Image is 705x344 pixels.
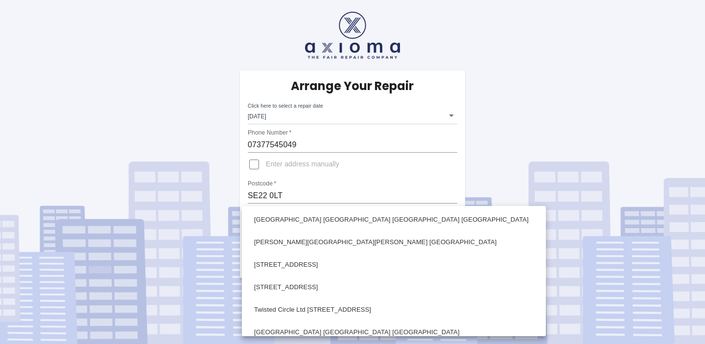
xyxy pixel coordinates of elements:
[244,276,543,298] li: [STREET_ADDRESS]
[244,298,543,321] li: Twisted Circle Ltd [STREET_ADDRESS]
[244,208,543,231] li: [GEOGRAPHIC_DATA] [GEOGRAPHIC_DATA] [GEOGRAPHIC_DATA] [GEOGRAPHIC_DATA]
[244,231,543,253] li: [PERSON_NAME][GEOGRAPHIC_DATA][PERSON_NAME] [GEOGRAPHIC_DATA]
[244,321,543,344] li: [GEOGRAPHIC_DATA] [GEOGRAPHIC_DATA] [GEOGRAPHIC_DATA]
[244,253,543,276] li: [STREET_ADDRESS]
